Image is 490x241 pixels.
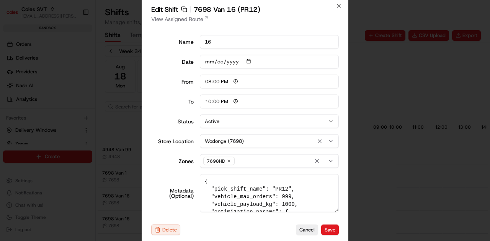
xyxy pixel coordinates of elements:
[151,224,180,235] button: Delete
[151,6,339,13] h2: Edit Shift
[151,99,194,104] div: To
[194,6,260,13] span: 7698 Van 16 (PR12)
[151,188,194,198] label: Metadata (Optional)
[151,15,339,23] a: View Assigned Route
[200,154,339,168] button: 7698HD
[151,59,194,64] label: Date
[151,138,194,144] label: Store Location
[321,225,339,235] button: Save
[151,79,194,84] div: From
[207,158,225,164] span: 7698HD
[200,35,339,49] input: Shift name
[200,174,339,212] textarea: { "pick_shift_name": "PR12", "vehicle_max_orders": 999, "vehicle_payload_kg": 1000, "optimization...
[200,134,339,148] button: Wodonga (7698)
[151,118,194,124] label: Status
[296,225,318,235] button: Cancel
[151,39,194,44] label: Name
[205,137,244,144] span: Wodonga (7698)
[151,158,194,163] label: Zones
